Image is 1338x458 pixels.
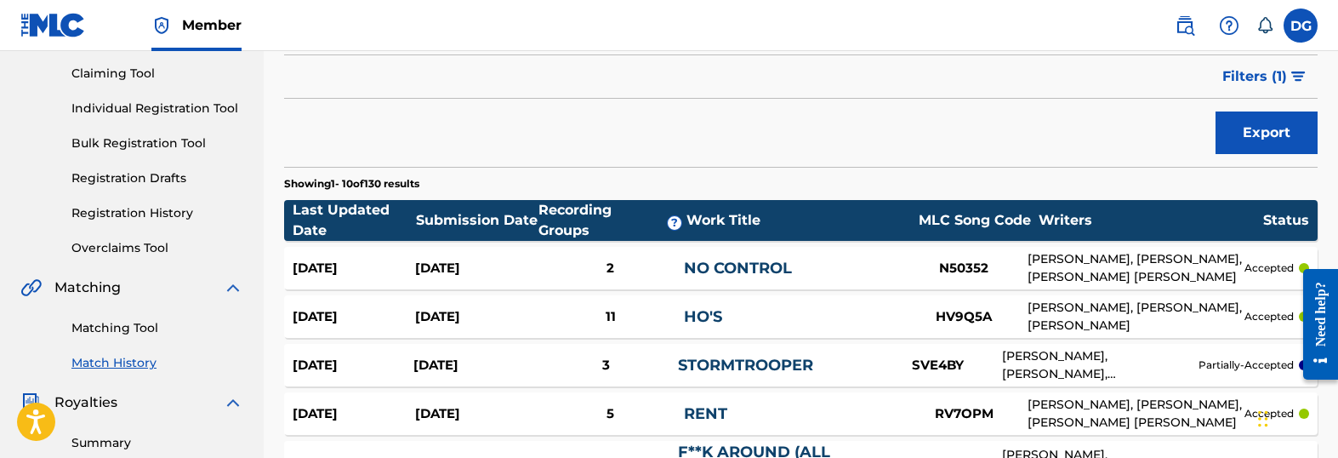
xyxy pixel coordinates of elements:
[1291,72,1306,82] img: filter
[182,15,242,35] span: Member
[20,278,42,298] img: Matching
[71,434,243,452] a: Summary
[684,307,722,326] a: HO'S
[1290,256,1338,393] iframe: Resource Center
[71,319,243,337] a: Matching Tool
[538,404,685,424] div: 5
[71,354,243,372] a: Match History
[678,356,813,375] a: STORMTROOPER
[1244,309,1294,324] p: accepted
[538,200,686,241] div: Recording Groups
[1028,396,1244,432] div: [PERSON_NAME], [PERSON_NAME], [PERSON_NAME] [PERSON_NAME]
[900,307,1028,327] div: HV9Q5A
[1222,66,1287,87] span: Filters ( 1 )
[686,210,911,231] div: Work Title
[1216,112,1318,154] button: Export
[668,216,681,230] span: ?
[54,278,121,298] span: Matching
[71,135,243,152] a: Bulk Registration Tool
[416,210,539,231] div: Submission Date
[71,204,243,222] a: Registration History
[1028,250,1244,286] div: [PERSON_NAME], [PERSON_NAME], [PERSON_NAME] [PERSON_NAME]
[1039,210,1263,231] div: Writers
[293,404,415,424] div: [DATE]
[415,404,538,424] div: [DATE]
[284,176,419,192] p: Showing 1 - 10 of 130 results
[1212,9,1246,43] div: Help
[538,259,685,278] div: 2
[293,356,413,375] div: [DATE]
[415,259,538,278] div: [DATE]
[1253,376,1338,458] iframe: Chat Widget
[293,200,416,241] div: Last Updated Date
[1244,406,1294,421] p: accepted
[71,239,243,257] a: Overclaims Tool
[1256,17,1273,34] div: Notifications
[54,392,117,413] span: Royalties
[293,307,415,327] div: [DATE]
[71,169,243,187] a: Registration Drafts
[874,356,1002,375] div: SVE4BY
[1168,9,1202,43] a: Public Search
[684,259,792,278] a: NO CONTROL
[1219,15,1239,36] img: help
[415,307,538,327] div: [DATE]
[71,100,243,117] a: Individual Registration Tool
[1244,260,1294,276] p: accepted
[1028,299,1244,335] div: [PERSON_NAME], [PERSON_NAME], [PERSON_NAME]
[900,404,1028,424] div: RV7OPM
[151,15,172,36] img: Top Rightsholder
[1258,393,1268,444] div: Drag
[223,392,243,413] img: expand
[1284,9,1318,43] div: User Menu
[538,307,685,327] div: 11
[1002,347,1199,383] div: [PERSON_NAME], [PERSON_NAME], [PERSON_NAME]
[911,210,1039,231] div: MLC Song Code
[223,278,243,298] img: expand
[20,392,41,413] img: Royalties
[20,13,86,37] img: MLC Logo
[413,356,534,375] div: [DATE]
[71,65,243,83] a: Claiming Tool
[1212,55,1318,98] button: Filters (1)
[1199,358,1294,373] p: partially-accepted
[293,259,415,278] div: [DATE]
[900,259,1028,278] div: N50352
[1263,210,1309,231] div: Status
[1175,15,1195,36] img: search
[533,356,678,375] div: 3
[684,404,727,423] a: RENT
